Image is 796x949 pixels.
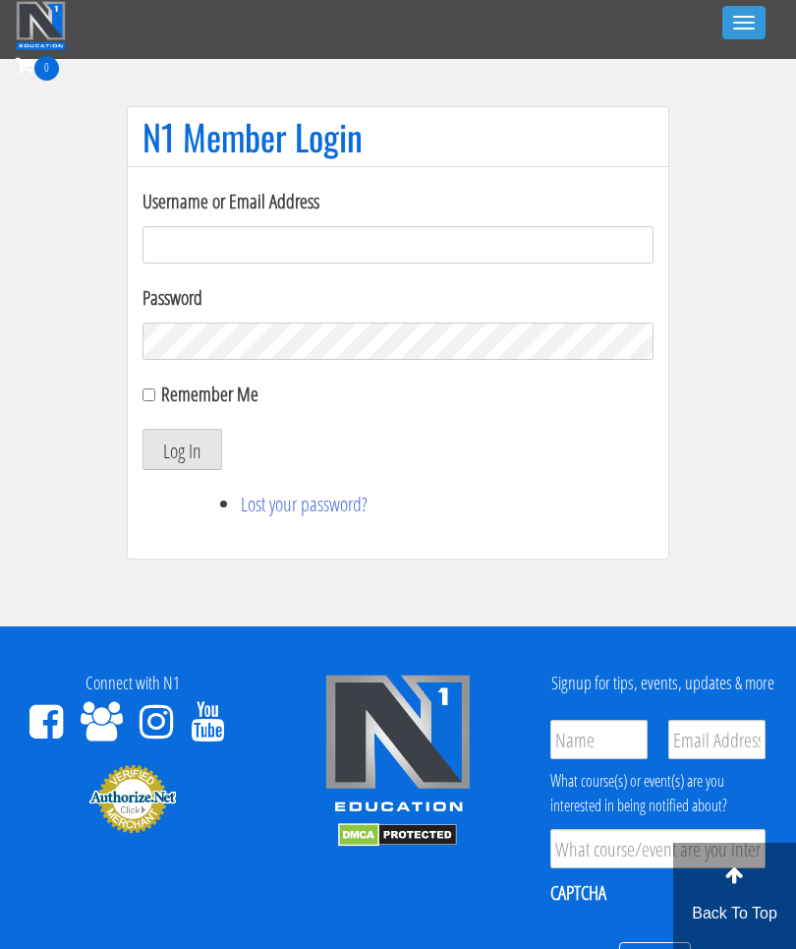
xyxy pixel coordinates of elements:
[545,674,781,693] h4: Signup for tips, events, updates & more
[324,674,472,819] img: n1-edu-logo
[142,117,654,156] h1: N1 Member Login
[15,674,251,693] h4: Connect with N1
[142,283,654,313] label: Password
[550,720,648,759] input: Name
[241,491,368,517] a: Lost your password?
[550,880,606,906] label: CAPTCHA
[550,829,766,868] input: What course/event are you interested in?
[550,769,766,817] div: What course(s) or event(s) are you interested in being notified about?
[338,823,457,847] img: DMCA.com Protection Status
[668,720,766,759] input: Email Address
[142,429,222,470] button: Log In
[161,381,258,407] label: Remember Me
[16,1,66,50] img: n1-education
[88,763,177,834] img: Authorize.Net Merchant - Click to Verify
[34,56,59,81] span: 0
[142,187,654,216] label: Username or Email Address
[16,51,59,78] a: 0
